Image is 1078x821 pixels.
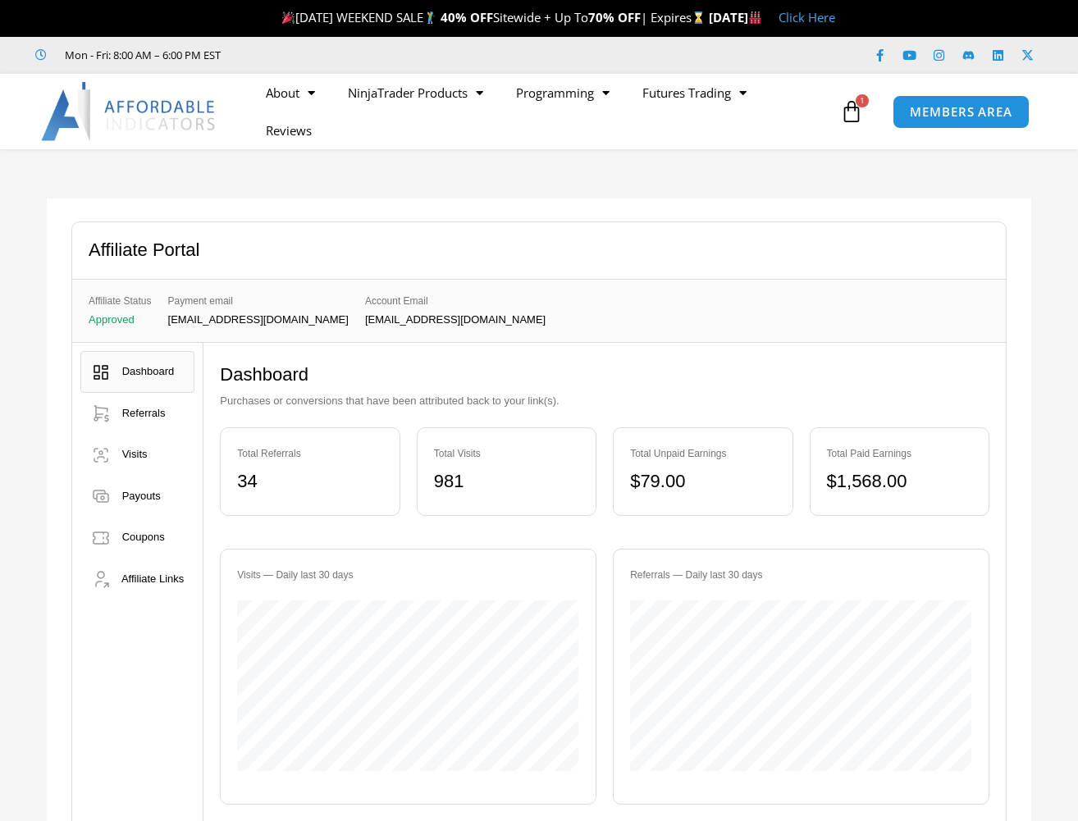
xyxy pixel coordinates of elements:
div: Total Visits [434,445,579,463]
strong: [DATE] [709,9,762,25]
p: Approved [89,314,152,326]
img: 🎉 [282,11,295,24]
a: Click Here [779,9,835,25]
span: Visits [122,448,148,460]
a: NinjaTrader Products [331,74,500,112]
a: Payouts [80,476,194,518]
span: Account Email [365,292,546,310]
span: $ [827,471,837,491]
strong: 70% OFF [588,9,641,25]
a: Referrals [80,393,194,435]
span: Coupons [122,531,165,543]
div: Total Referrals [237,445,382,463]
iframe: Customer reviews powered by Trustpilot [244,47,490,63]
span: Payouts [122,490,161,502]
span: Affiliate Status [89,292,152,310]
a: Affiliate Links [80,559,194,600]
a: Reviews [249,112,328,149]
p: [EMAIL_ADDRESS][DOMAIN_NAME] [168,314,349,326]
span: Referrals [122,407,166,419]
bdi: 79.00 [630,471,685,491]
bdi: 1,568.00 [827,471,907,491]
h2: Affiliate Portal [89,239,199,262]
div: Total Unpaid Earnings [630,445,775,463]
a: 1 [815,88,888,135]
a: MEMBERS AREA [893,95,1030,129]
a: Visits [80,434,194,476]
a: Futures Trading [626,74,763,112]
h2: Dashboard [220,363,989,387]
span: Mon - Fri: 8:00 AM – 6:00 PM EST [61,45,221,65]
p: Purchases or conversions that have been attributed back to your link(s). [220,391,989,411]
a: Coupons [80,517,194,559]
div: Referrals — Daily last 30 days [630,566,972,584]
span: [DATE] WEEKEND SALE Sitewide + Up To | Expires [278,9,709,25]
a: Programming [500,74,626,112]
div: Total Paid Earnings [827,445,972,463]
span: Dashboard [122,365,175,377]
div: Visits — Daily last 30 days [237,566,579,584]
img: LogoAI | Affordable Indicators – NinjaTrader [41,82,217,141]
div: 34 [237,465,382,499]
a: About [249,74,331,112]
span: MEMBERS AREA [910,106,1012,118]
strong: 40% OFF [441,9,493,25]
span: Affiliate Links [121,572,184,585]
img: 🏭 [749,11,761,24]
span: $ [630,471,640,491]
div: 981 [434,465,579,499]
span: Payment email [168,292,349,310]
img: 🏌️‍♂️ [424,11,436,24]
nav: Menu [249,74,836,149]
img: ⌛ [692,11,705,24]
a: Dashboard [80,351,194,393]
p: [EMAIL_ADDRESS][DOMAIN_NAME] [365,314,546,326]
span: 1 [856,94,869,107]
